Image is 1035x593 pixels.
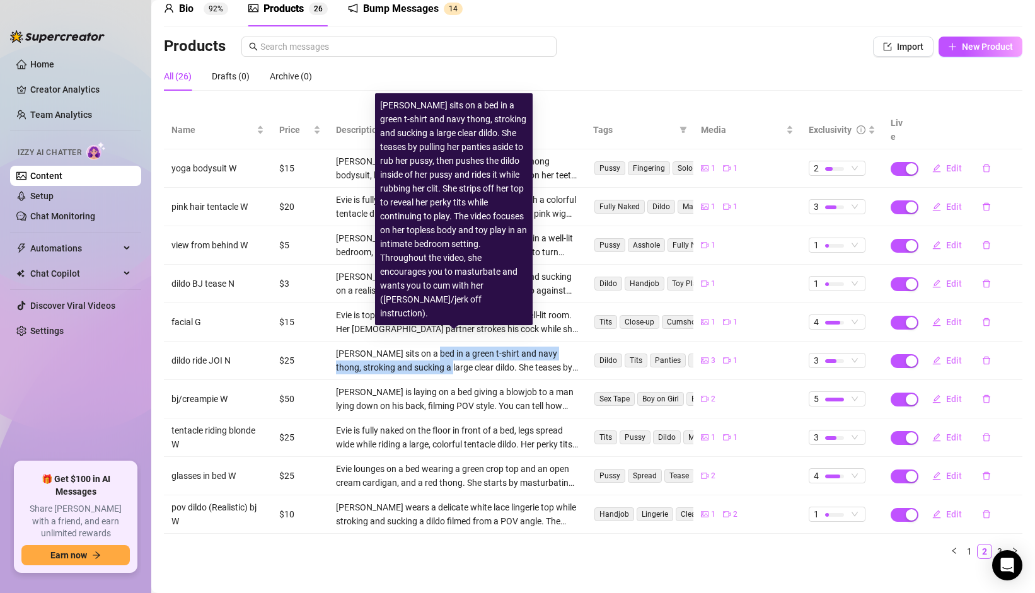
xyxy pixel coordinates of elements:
[922,158,972,178] button: Edit
[328,111,586,149] th: Description
[814,354,819,367] span: 3
[883,42,892,51] span: import
[972,197,1001,217] button: delete
[723,318,731,326] span: video-camera
[932,318,941,326] span: edit
[653,430,681,444] span: Dildo
[972,389,1001,409] button: delete
[814,238,819,252] span: 1
[30,263,120,284] span: Chat Copilot
[314,4,318,13] span: 2
[688,354,744,367] span: Masturbation
[662,315,703,329] span: Cumshot
[593,123,674,137] span: Tags
[946,509,962,519] span: Edit
[711,239,715,251] span: 1
[594,238,625,252] span: Pussy
[993,544,1007,558] a: 3
[272,418,328,457] td: $25
[814,392,819,406] span: 5
[962,544,977,559] li: 1
[711,201,715,213] span: 1
[963,544,976,558] a: 1
[272,188,328,226] td: $20
[336,423,579,451] div: Evie is fully naked on the floor in front of a bed, legs spread wide while riding a large, colorf...
[814,315,819,329] span: 4
[948,42,957,51] span: plus
[263,1,304,16] div: Products
[164,380,272,418] td: bj/creampie W
[946,471,962,481] span: Edit
[683,430,739,444] span: Masturbation
[679,126,687,134] span: filter
[723,434,731,441] span: video-camera
[628,161,670,175] span: Fingering
[897,42,923,52] span: Import
[336,385,579,413] div: [PERSON_NAME] is laying on a bed giving a blowjob to a man lying down on his back, filming POV st...
[628,238,665,252] span: Asshole
[922,312,972,332] button: Edit
[336,500,579,528] div: [PERSON_NAME] wears a delicate white lace lingerie top while stroking and sucking a dildo filmed ...
[932,433,941,442] span: edit
[701,472,708,480] span: video-camera
[272,342,328,380] td: $25
[628,469,662,483] span: Spread
[947,544,962,559] button: left
[932,471,941,480] span: edit
[922,427,972,447] button: Edit
[982,433,991,442] span: delete
[18,147,81,159] span: Izzy AI Chatter
[667,277,706,291] span: Toy Play
[586,111,693,149] th: Tags
[982,471,991,480] span: delete
[594,277,622,291] span: Dildo
[946,317,962,327] span: Edit
[16,243,26,253] span: thunderbolt
[620,430,650,444] span: Pussy
[711,393,715,405] span: 2
[982,164,991,173] span: delete
[922,389,972,409] button: Edit
[336,462,579,490] div: Evie lounges on a bed wearing a green crop top and an open cream cardigan, and a red thong. She s...
[249,42,258,51] span: search
[733,509,737,521] span: 2
[272,265,328,303] td: $3
[972,235,1001,255] button: delete
[594,507,634,521] span: Handjob
[693,111,801,149] th: Media
[922,197,972,217] button: Edit
[972,350,1001,371] button: delete
[594,430,617,444] span: Tits
[248,3,258,13] span: picture
[701,203,708,210] span: picture
[814,277,819,291] span: 1
[594,200,645,214] span: Fully Naked
[733,432,737,444] span: 1
[594,469,625,483] span: Pussy
[270,69,312,83] div: Archive (0)
[594,161,625,175] span: Pussy
[637,507,673,521] span: Lingerie
[1007,544,1022,559] li: Next Page
[86,142,106,160] img: AI Chatter
[972,273,1001,294] button: delete
[972,427,1001,447] button: delete
[711,163,715,175] span: 1
[733,316,737,328] span: 1
[279,123,311,137] span: Price
[16,269,25,278] img: Chat Copilot
[164,111,272,149] th: Name
[947,544,962,559] li: Previous Page
[814,430,819,444] span: 3
[171,123,254,137] span: Name
[939,37,1022,57] button: New Product
[164,37,226,57] h3: Products
[272,111,328,149] th: Price
[637,392,684,406] span: Boy on Girl
[1007,544,1022,559] button: right
[30,79,131,100] a: Creator Analytics
[336,308,579,336] div: Evie is topless, kneeling in front of a partner in a well-lit room. Her [DEMOGRAPHIC_DATA] partne...
[711,316,715,328] span: 1
[711,278,715,290] span: 1
[21,503,130,540] span: Share [PERSON_NAME] with a friend, and earn unlimited rewards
